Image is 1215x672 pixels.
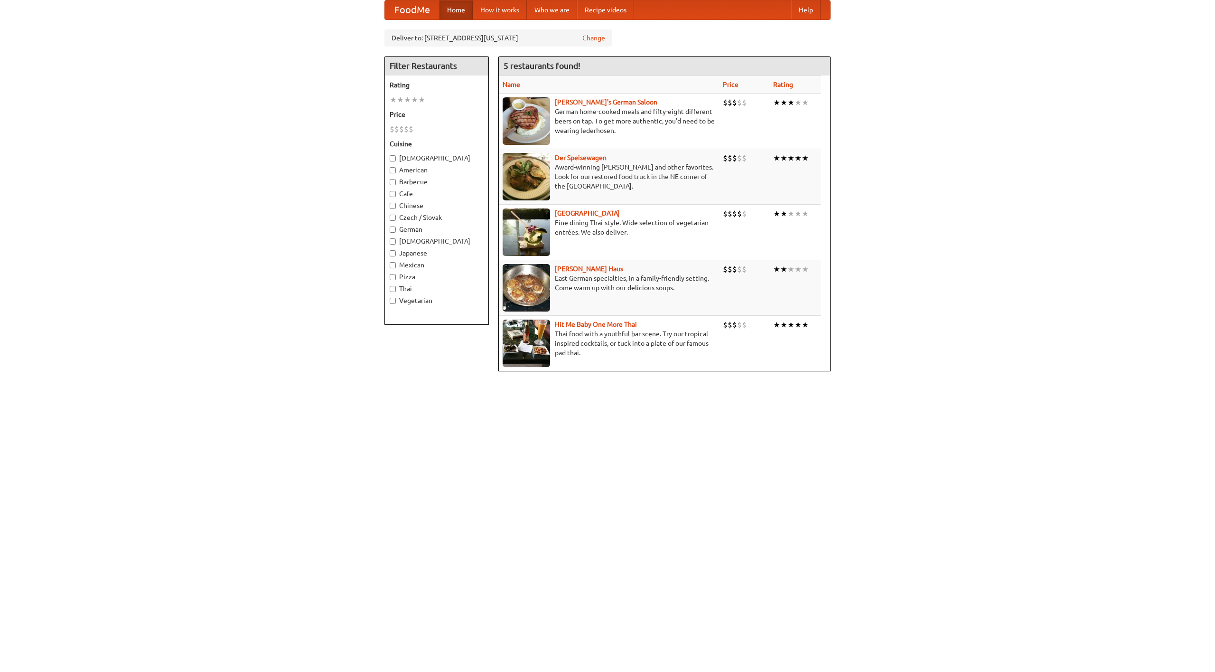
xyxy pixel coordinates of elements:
li: $ [732,97,737,108]
h5: Rating [390,80,484,90]
a: [PERSON_NAME]'s German Saloon [555,98,657,106]
h5: Cuisine [390,139,484,149]
label: Chinese [390,201,484,210]
input: Pizza [390,274,396,280]
li: $ [728,97,732,108]
li: $ [742,153,747,163]
label: [DEMOGRAPHIC_DATA] [390,153,484,163]
li: ★ [411,95,418,105]
li: $ [737,208,742,219]
li: ★ [802,153,809,163]
li: ★ [802,264,809,274]
b: Der Speisewagen [555,154,607,161]
li: $ [723,97,728,108]
input: Thai [390,286,396,292]
p: German home-cooked meals and fifty-eight different beers on tap. To get more authentic, you'd nee... [503,107,715,135]
li: ★ [802,208,809,219]
li: ★ [773,264,780,274]
li: ★ [787,153,794,163]
input: Chinese [390,203,396,209]
li: $ [737,320,742,330]
li: $ [732,320,737,330]
li: $ [737,264,742,274]
a: Change [582,33,605,43]
p: Thai food with a youthful bar scene. Try our tropical inspired cocktails, or tuck into a plate of... [503,329,715,358]
li: ★ [390,95,397,105]
li: ★ [780,153,787,163]
p: Award-winning [PERSON_NAME] and other favorites. Look for our restored food truck in the NE corne... [503,162,715,191]
input: Barbecue [390,179,396,185]
img: babythai.jpg [503,320,550,367]
li: ★ [787,208,794,219]
li: ★ [794,153,802,163]
li: ★ [787,264,794,274]
li: $ [742,264,747,274]
li: $ [394,124,399,134]
li: $ [409,124,413,134]
li: $ [737,97,742,108]
li: ★ [773,97,780,108]
li: $ [728,264,732,274]
a: Help [791,0,821,19]
li: ★ [794,264,802,274]
input: German [390,227,396,233]
li: ★ [773,320,780,330]
li: ★ [794,320,802,330]
label: [DEMOGRAPHIC_DATA] [390,237,484,246]
a: Price [723,81,738,88]
li: $ [723,153,728,163]
li: ★ [780,208,787,219]
li: $ [728,320,732,330]
label: Mexican [390,260,484,270]
li: ★ [794,208,802,219]
input: Vegetarian [390,298,396,304]
ng-pluralize: 5 restaurants found! [504,61,580,70]
a: Hit Me Baby One More Thai [555,321,637,328]
li: ★ [787,320,794,330]
li: ★ [802,320,809,330]
li: ★ [404,95,411,105]
a: [GEOGRAPHIC_DATA] [555,209,620,217]
li: $ [723,264,728,274]
h5: Price [390,110,484,119]
label: Cafe [390,189,484,199]
li: ★ [397,95,404,105]
img: esthers.jpg [503,97,550,145]
li: ★ [780,264,787,274]
li: $ [723,208,728,219]
input: [DEMOGRAPHIC_DATA] [390,238,396,245]
label: Japanese [390,248,484,258]
img: satay.jpg [503,208,550,256]
li: ★ [794,97,802,108]
input: Czech / Slovak [390,215,396,221]
input: Mexican [390,262,396,268]
li: $ [732,153,737,163]
li: $ [742,97,747,108]
li: $ [732,208,737,219]
a: [PERSON_NAME] Haus [555,265,623,273]
a: Recipe videos [577,0,634,19]
li: $ [404,124,409,134]
li: $ [390,124,394,134]
li: $ [742,208,747,219]
label: Pizza [390,272,484,282]
a: Who we are [527,0,577,19]
a: Home [439,0,473,19]
p: Fine dining Thai-style. Wide selection of vegetarian entrées. We also deliver. [503,218,715,237]
a: FoodMe [385,0,439,19]
label: Czech / Slovak [390,213,484,222]
li: ★ [773,208,780,219]
li: $ [723,320,728,330]
input: Cafe [390,191,396,197]
input: Japanese [390,250,396,256]
li: $ [742,320,747,330]
li: $ [728,153,732,163]
a: Name [503,81,520,88]
li: $ [399,124,404,134]
div: Deliver to: [STREET_ADDRESS][US_STATE] [384,29,612,47]
label: German [390,225,484,234]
